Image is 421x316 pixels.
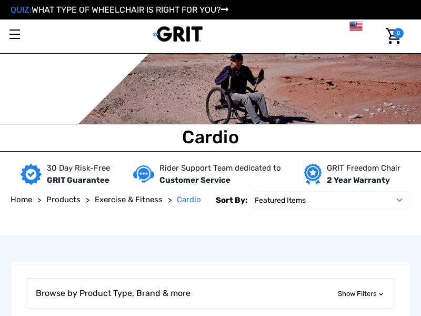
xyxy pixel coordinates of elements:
[133,165,154,183] img: Customer service
[153,26,203,42] img: GRIT All-Terrain Wheelchair and Mobility Equipment
[36,287,239,300] span: Browse by Product Type, Brand & more
[338,289,385,299] span: Show Filters
[27,278,394,309] a: Browse by Product Type, Brand & more
[177,195,201,204] span: Cardio
[46,194,81,206] a: Products
[46,195,81,204] span: Products
[327,175,390,185] strong: 2 Year Warranty
[11,195,32,204] span: Home
[177,194,201,206] a: Cardio
[216,191,247,209] label: Sort By:
[9,34,20,35] span: Toggle menu
[21,164,42,185] img: GRIT Guarantee
[47,162,110,174] p: 30 Day Risk-Free
[379,19,404,53] a: Cart with 0 items
[386,28,401,44] img: Cart
[304,164,322,185] img: Year warranty
[159,162,281,174] p: Rider Support Team dedicated to
[11,194,32,206] a: Home
[159,175,230,185] strong: Customer Service
[11,5,32,15] span: QUIZ:
[349,19,363,33] img: us.png
[3,127,418,149] h1: Cardio
[327,162,400,174] p: GRIT Freedom Chair
[47,175,109,185] strong: GRIT Guarantee
[95,195,163,204] span: Exercise & Fitness
[393,28,404,38] span: 0
[11,5,228,15] a: QUIZ:WHAT TYPE OF WHEELCHAIR IS RIGHT FOR YOU?
[95,194,163,206] a: Exercise & Fitness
